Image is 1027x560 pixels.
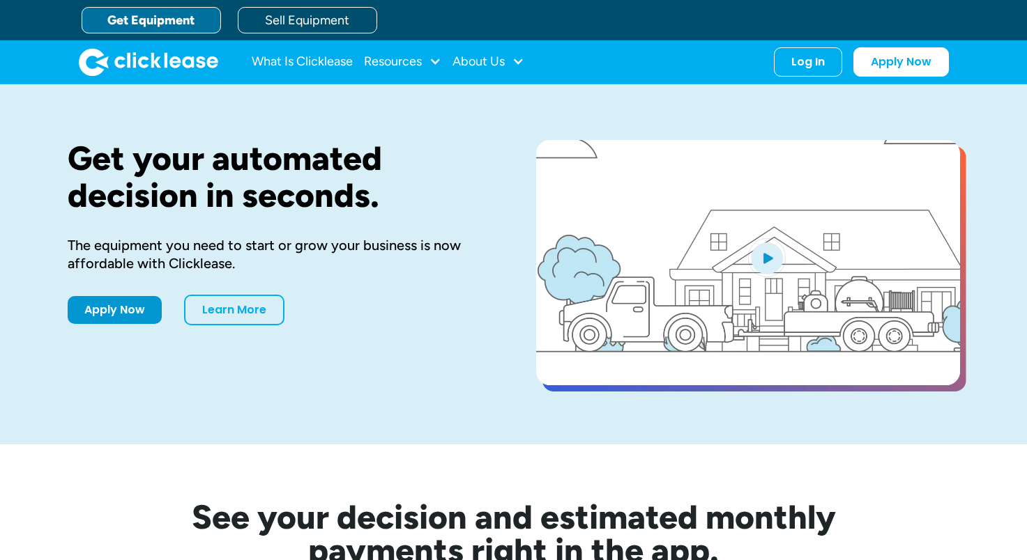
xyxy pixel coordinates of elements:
[252,48,353,76] a: What Is Clicklease
[748,238,786,277] img: Blue play button logo on a light blue circular background
[853,47,949,77] a: Apply Now
[79,48,218,76] img: Clicklease logo
[79,48,218,76] a: home
[184,295,284,325] a: Learn More
[791,55,825,69] div: Log In
[68,296,162,324] a: Apply Now
[536,140,960,385] a: open lightbox
[364,48,441,76] div: Resources
[68,140,492,214] h1: Get your automated decision in seconds.
[82,7,221,33] a: Get Equipment
[238,7,377,33] a: Sell Equipment
[452,48,524,76] div: About Us
[68,236,492,272] div: The equipment you need to start or grow your business is now affordable with Clicklease.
